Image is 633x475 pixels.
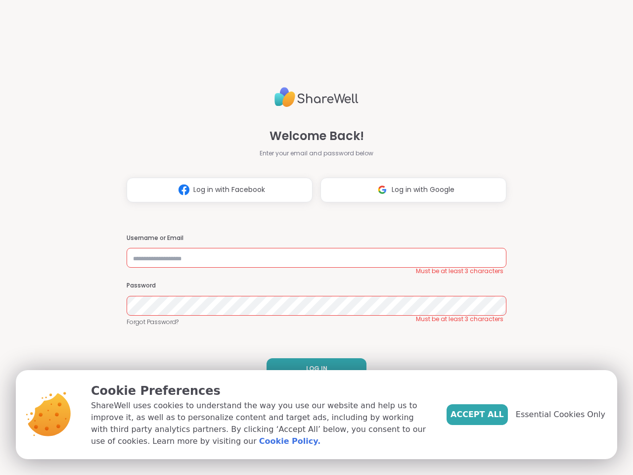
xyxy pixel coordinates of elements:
[267,358,366,379] button: LOG IN
[91,400,431,447] p: ShareWell uses cookies to understand the way you use our website and help us to improve it, as we...
[175,181,193,199] img: ShareWell Logomark
[260,149,373,158] span: Enter your email and password below
[127,178,313,202] button: Log in with Facebook
[306,364,327,373] span: LOG IN
[320,178,506,202] button: Log in with Google
[127,234,506,242] h3: Username or Email
[447,404,508,425] button: Accept All
[270,127,364,145] span: Welcome Back!
[416,315,503,323] span: Must be at least 3 characters
[373,181,392,199] img: ShareWell Logomark
[91,382,431,400] p: Cookie Preferences
[416,267,503,275] span: Must be at least 3 characters
[392,185,454,195] span: Log in with Google
[451,409,504,421] span: Accept All
[516,409,605,421] span: Essential Cookies Only
[274,83,359,111] img: ShareWell Logo
[259,435,320,447] a: Cookie Policy.
[127,318,506,327] a: Forgot Password?
[127,282,506,290] h3: Password
[193,185,265,195] span: Log in with Facebook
